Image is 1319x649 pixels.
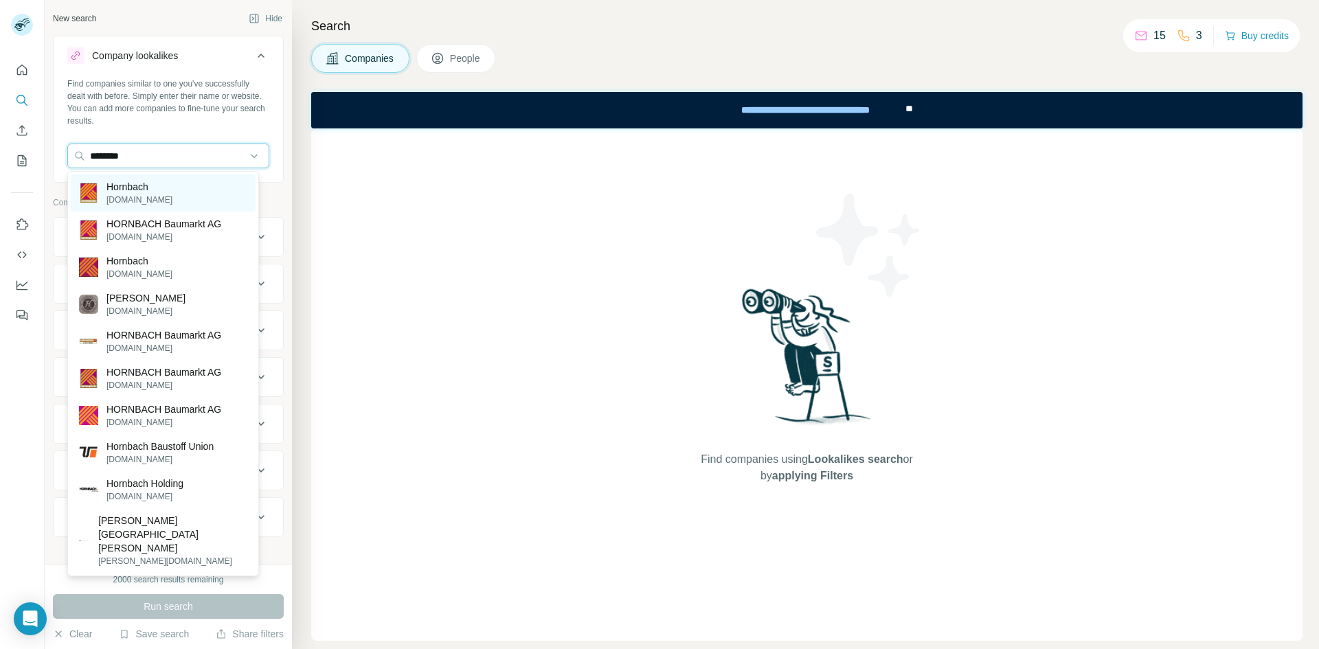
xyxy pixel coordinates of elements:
[79,480,98,499] img: Hornbach Holding
[106,254,172,268] p: Hornbach
[216,627,284,641] button: Share filters
[106,453,214,466] p: [DOMAIN_NAME]
[11,242,33,267] button: Use Surfe API
[772,470,853,481] span: applying Filters
[106,217,221,231] p: HORNBACH Baumarkt AG
[79,369,98,388] img: HORNBACH Baumarkt AG
[106,328,221,342] p: HORNBACH Baumarkt AG
[79,295,98,314] img: Hornbacher's
[54,39,283,78] button: Company lookalikes
[53,627,92,641] button: Clear
[98,555,247,567] p: [PERSON_NAME][DOMAIN_NAME]
[311,92,1303,128] iframe: Banner
[345,52,395,65] span: Companies
[808,453,903,465] span: Lookalikes search
[79,406,98,425] img: HORNBACH Baumarkt AG
[11,58,33,82] button: Quick start
[106,490,183,503] p: [DOMAIN_NAME]
[11,273,33,297] button: Dashboard
[79,258,98,277] img: Hornbach
[79,443,98,462] img: Hornbach Baustoff Union
[807,183,931,307] img: Surfe Illustration - Stars
[119,627,189,641] button: Save search
[54,267,283,300] button: Industry
[53,196,284,209] p: Company information
[54,454,283,487] button: Technologies
[239,8,292,29] button: Hide
[1225,26,1289,45] button: Buy credits
[11,303,33,328] button: Feedback
[79,220,98,240] img: HORNBACH Baumarkt AG
[106,180,172,194] p: Hornbach
[11,118,33,143] button: Enrich CSV
[450,52,482,65] span: People
[11,212,33,237] button: Use Surfe on LinkedIn
[106,342,221,354] p: [DOMAIN_NAME]
[53,12,96,25] div: New search
[79,183,98,203] img: Hornbach
[106,379,221,391] p: [DOMAIN_NAME]
[113,573,224,586] div: 2000 search results remaining
[54,501,283,534] button: Keywords
[92,49,178,62] div: Company lookalikes
[106,305,185,317] p: [DOMAIN_NAME]
[54,407,283,440] button: Employees (size)
[11,88,33,113] button: Search
[67,78,269,127] div: Find companies similar to one you've successfully dealt with before. Simply enter their name or w...
[736,285,879,438] img: Surfe Illustration - Woman searching with binoculars
[1153,27,1166,44] p: 15
[106,231,221,243] p: [DOMAIN_NAME]
[106,477,183,490] p: Hornbach Holding
[106,402,221,416] p: HORNBACH Baumarkt AG
[311,16,1303,36] h4: Search
[54,220,283,253] button: Company
[79,540,90,542] img: Kloster Hornbach
[106,365,221,379] p: HORNBACH Baumarkt AG
[54,361,283,394] button: Annual revenue ($)
[98,514,247,555] p: [PERSON_NAME][GEOGRAPHIC_DATA][PERSON_NAME]
[697,451,916,484] span: Find companies using or by
[106,194,172,206] p: [DOMAIN_NAME]
[79,332,98,351] img: HORNBACH Baumarkt AG
[106,416,221,429] p: [DOMAIN_NAME]
[11,148,33,173] button: My lists
[54,314,283,347] button: HQ location
[106,440,214,453] p: Hornbach Baustoff Union
[106,268,172,280] p: [DOMAIN_NAME]
[14,602,47,635] div: Open Intercom Messenger
[106,291,185,305] p: [PERSON_NAME]
[1196,27,1202,44] p: 3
